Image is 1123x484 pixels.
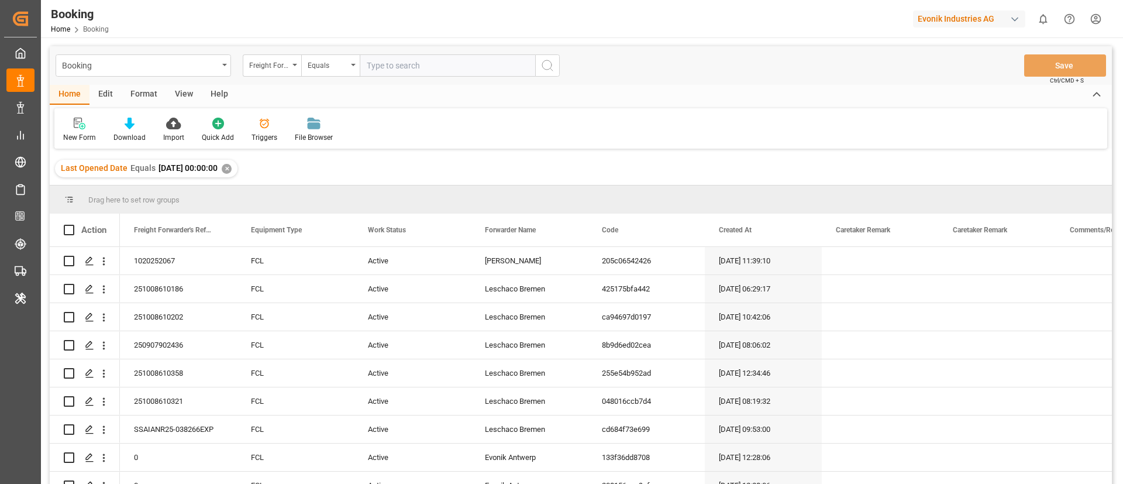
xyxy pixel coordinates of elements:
div: Leschaco Bremen [471,387,588,415]
div: Download [113,132,146,143]
div: Press SPACE to select this row. [50,444,120,472]
div: [DATE] 11:39:10 [705,247,822,274]
span: Last Opened Date [61,163,128,173]
button: Save [1024,54,1106,77]
button: open menu [56,54,231,77]
span: [DATE] 00:00:00 [159,163,218,173]
div: FCL [237,444,354,471]
div: Active [354,416,471,443]
div: [DATE] 12:34:46 [705,359,822,387]
div: Booking [51,5,109,23]
input: Type to search [360,54,535,77]
span: Work Status [368,226,406,234]
div: [DATE] 12:28:06 [705,444,822,471]
div: FCL [237,359,354,387]
div: Action [81,225,106,235]
div: SSAIANR25-038266EXP [120,416,237,443]
div: View [166,85,202,105]
span: Drag here to set row groups [88,195,180,204]
div: Active [354,247,471,274]
div: [DATE] 06:29:17 [705,275,822,303]
div: 1020252067 [120,247,237,274]
div: [DATE] 08:19:32 [705,387,822,415]
div: cd684f73e699 [588,416,705,443]
div: 0 [120,444,237,471]
span: Equals [130,163,156,173]
button: open menu [243,54,301,77]
div: Press SPACE to select this row. [50,387,120,416]
div: Active [354,275,471,303]
div: FCL [237,247,354,274]
span: Created At [719,226,752,234]
div: 255e54b952ad [588,359,705,387]
div: 251008610358 [120,359,237,387]
div: FCL [237,416,354,443]
div: Active [354,359,471,387]
div: 425175bfa442 [588,275,705,303]
div: Evonik Industries AG [913,11,1025,28]
span: Code [602,226,618,234]
div: Help [202,85,237,105]
div: Edit [89,85,122,105]
a: Home [51,25,70,33]
div: Press SPACE to select this row. [50,331,120,359]
div: Leschaco Bremen [471,303,588,331]
span: Caretaker Remark [953,226,1007,234]
span: Forwarder Name [485,226,536,234]
div: Press SPACE to select this row. [50,416,120,444]
div: ca94697d0197 [588,303,705,331]
div: Quick Add [202,132,234,143]
div: Active [354,387,471,415]
button: search button [535,54,560,77]
div: Format [122,85,166,105]
div: [PERSON_NAME] [471,247,588,274]
div: Leschaco Bremen [471,359,588,387]
div: FCL [237,387,354,415]
button: open menu [301,54,360,77]
div: Leschaco Bremen [471,275,588,303]
button: Help Center [1056,6,1083,32]
div: FCL [237,303,354,331]
div: ✕ [222,164,232,174]
button: show 0 new notifications [1030,6,1056,32]
div: 205c06542426 [588,247,705,274]
div: Active [354,331,471,359]
div: 251008610321 [120,387,237,415]
div: 048016ccb7d4 [588,387,705,415]
div: Triggers [252,132,277,143]
div: Equals [308,57,347,71]
div: Active [354,444,471,471]
div: Booking [62,57,218,72]
div: FCL [237,275,354,303]
div: Press SPACE to select this row. [50,303,120,331]
div: 8b9d6ed02cea [588,331,705,359]
div: Press SPACE to select this row. [50,359,120,387]
div: Home [50,85,89,105]
span: Freight Forwarder's Reference No. [134,226,212,234]
div: FCL [237,331,354,359]
div: [DATE] 10:42:06 [705,303,822,331]
div: Press SPACE to select this row. [50,275,120,303]
div: Freight Forwarder's Reference No. [249,57,289,71]
span: Caretaker Remark [836,226,890,234]
div: 251008610202 [120,303,237,331]
div: Leschaco Bremen [471,416,588,443]
div: 250907902436 [120,331,237,359]
div: Active [354,303,471,331]
div: Leschaco Bremen [471,331,588,359]
div: 251008610186 [120,275,237,303]
button: Evonik Industries AG [913,8,1030,30]
div: [DATE] 08:06:02 [705,331,822,359]
div: New Form [63,132,96,143]
div: 133f36dd8708 [588,444,705,471]
div: Import [163,132,184,143]
div: Evonik Antwerp [471,444,588,471]
span: Equipment Type [251,226,302,234]
div: Press SPACE to select this row. [50,247,120,275]
div: File Browser [295,132,333,143]
div: [DATE] 09:53:00 [705,416,822,443]
span: Ctrl/CMD + S [1050,76,1084,85]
